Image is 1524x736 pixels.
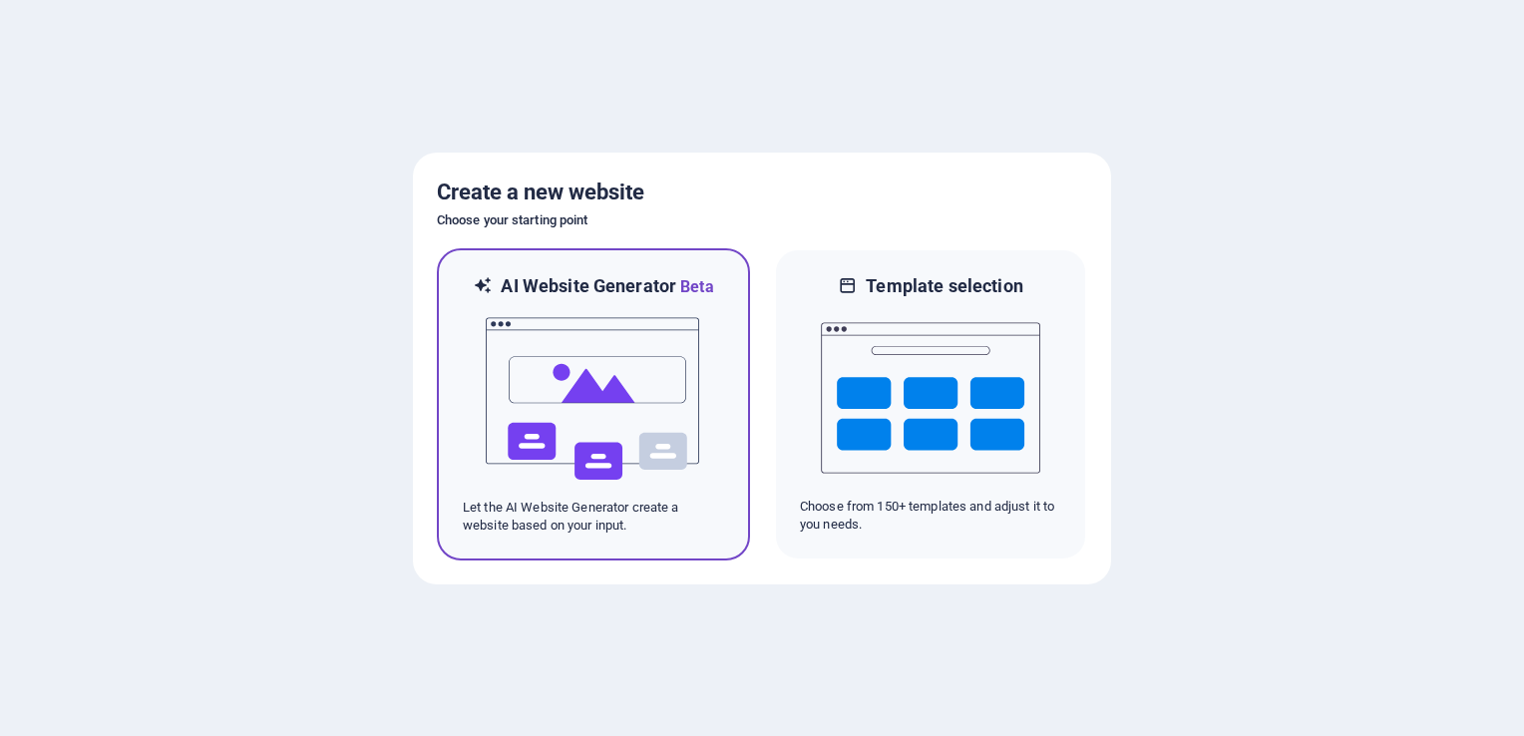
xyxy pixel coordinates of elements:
h6: Template selection [866,274,1022,298]
h6: AI Website Generator [501,274,713,299]
div: Template selectionChoose from 150+ templates and adjust it to you needs. [774,248,1087,560]
p: Choose from 150+ templates and adjust it to you needs. [800,498,1061,534]
span: Beta [676,277,714,296]
h6: Choose your starting point [437,208,1087,232]
div: AI Website GeneratorBetaaiLet the AI Website Generator create a website based on your input. [437,248,750,560]
p: Let the AI Website Generator create a website based on your input. [463,499,724,535]
h5: Create a new website [437,177,1087,208]
img: ai [484,299,703,499]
